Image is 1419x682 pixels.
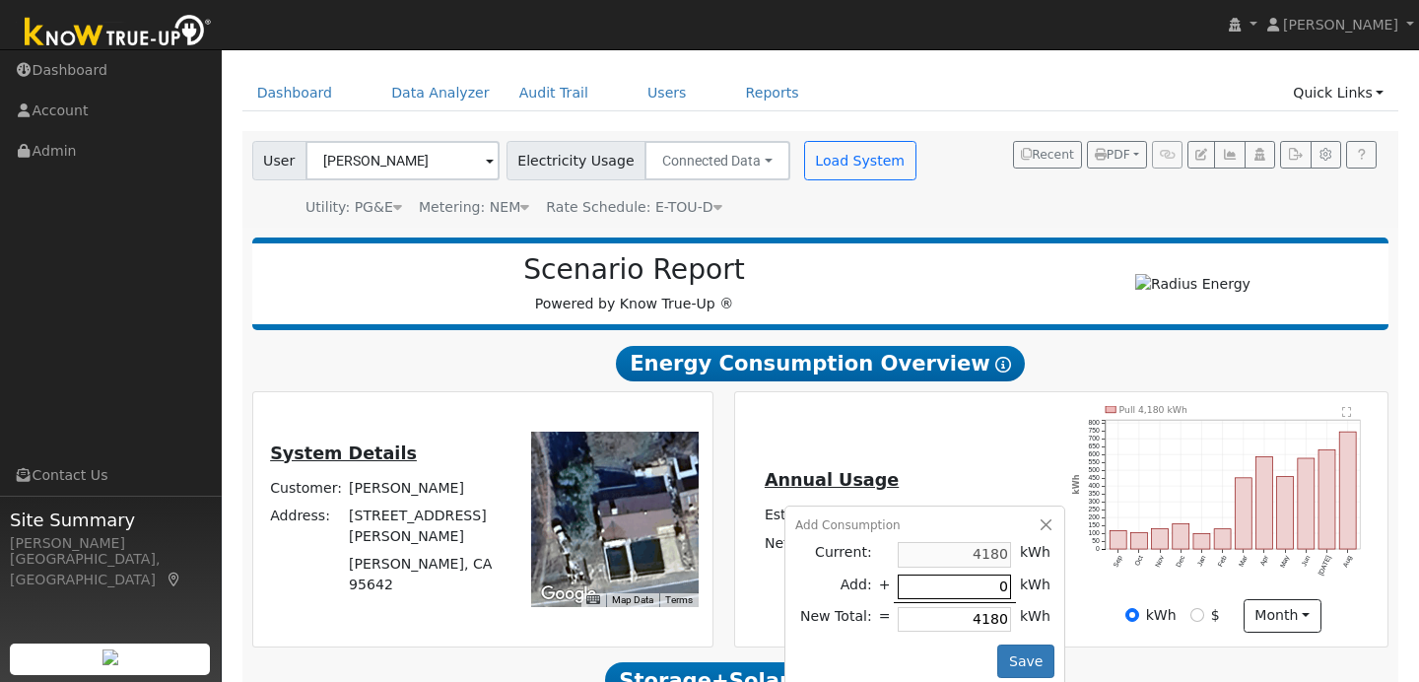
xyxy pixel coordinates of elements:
[1088,474,1100,481] text: 450
[875,571,894,603] td: +
[1258,554,1270,568] text: Apr
[305,141,500,180] input: Select a User
[1256,456,1273,549] rect: onclick=""
[10,507,211,533] span: Site Summary
[586,593,600,607] button: Keyboard shortcuts
[166,572,183,587] a: Map
[346,502,510,550] td: [STREET_ADDRESS][PERSON_NAME]
[1088,490,1100,497] text: 350
[305,197,402,218] div: Utility: PG&E
[761,529,893,558] td: Net Consumption:
[270,443,417,463] u: System Details
[267,502,346,550] td: Address:
[633,75,702,111] a: Users
[1154,554,1166,568] text: Nov
[1278,75,1398,111] a: Quick Links
[15,11,222,55] img: Know True-Up
[795,603,875,636] td: New Total:
[1277,477,1294,550] rect: onclick=""
[1342,555,1354,570] text: Aug
[1013,141,1082,169] button: Recent
[1110,531,1126,550] rect: onclick=""
[1235,478,1251,549] rect: onclick=""
[1016,539,1054,571] td: kWh
[505,75,603,111] a: Audit Trail
[1016,603,1054,636] td: kWh
[1088,513,1100,520] text: 200
[1318,450,1335,550] rect: onclick=""
[1339,432,1356,549] rect: onclick=""
[1088,435,1100,442] text: 700
[1133,555,1144,568] text: Oct
[1152,529,1169,550] rect: onclick=""
[1112,555,1123,570] text: Sep
[1193,534,1210,550] rect: onclick=""
[1088,458,1100,465] text: 550
[1088,482,1100,489] text: 400
[1214,529,1231,549] rect: onclick=""
[1088,466,1100,473] text: 500
[536,581,601,607] a: Open this area in Google Maps (opens a new window)
[346,551,510,599] td: [PERSON_NAME], CA 95642
[1125,608,1139,622] input: kWh
[1311,141,1341,169] button: Settings
[242,75,348,111] a: Dashboard
[894,502,949,530] td: $1,919
[252,141,306,180] span: User
[1088,529,1100,536] text: 100
[1088,443,1100,449] text: 650
[102,649,118,665] img: retrieve
[1087,141,1147,169] button: PDF
[1088,419,1100,426] text: 800
[765,470,899,490] u: Annual Usage
[995,357,1011,373] i: Show Help
[1088,506,1100,512] text: 250
[804,141,916,180] button: Load System
[1088,427,1100,434] text: 750
[1096,545,1100,552] text: 0
[1130,533,1147,549] rect: onclick=""
[1301,555,1312,568] text: Jun
[1214,141,1245,169] button: Multi-Series Graph
[795,539,875,571] td: Current:
[1071,475,1081,495] text: kWh
[1244,599,1321,633] button: month
[644,141,790,180] button: Connected Data
[267,474,346,502] td: Customer:
[795,516,1054,534] div: Add Consumption
[1092,537,1100,544] text: 50
[536,581,601,607] img: Google
[419,197,529,218] div: Metering: NEM
[1245,141,1275,169] button: Login As
[1187,141,1215,169] button: Edit User
[507,141,645,180] span: Electricity Usage
[616,346,1024,381] span: Energy Consumption Overview
[731,75,814,111] a: Reports
[1175,554,1186,568] text: Dec
[1317,555,1332,578] text: [DATE]
[1280,141,1311,169] button: Export Interval Data
[1238,554,1250,568] text: Mar
[1173,524,1189,550] rect: onclick=""
[272,253,996,287] h2: Scenario Report
[1088,521,1100,528] text: 150
[1088,498,1100,505] text: 300
[262,253,1007,314] div: Powered by Know True-Up ®
[1216,555,1227,569] text: Feb
[1342,406,1352,418] text: 
[1119,404,1187,415] text: Pull 4,180 kWh
[1196,555,1207,568] text: Jan
[1283,17,1398,33] span: [PERSON_NAME]
[1298,458,1315,549] rect: onclick=""
[1016,571,1054,603] td: kWh
[1279,554,1292,570] text: May
[1190,608,1204,622] input: $
[875,603,894,636] td: =
[10,533,211,554] div: [PERSON_NAME]
[665,594,693,605] a: Terms (opens in new tab)
[1146,605,1177,626] label: kWh
[10,549,211,590] div: [GEOGRAPHIC_DATA], [GEOGRAPHIC_DATA]
[1088,450,1100,457] text: 600
[1346,141,1377,169] a: Help Link
[795,571,875,603] td: Add:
